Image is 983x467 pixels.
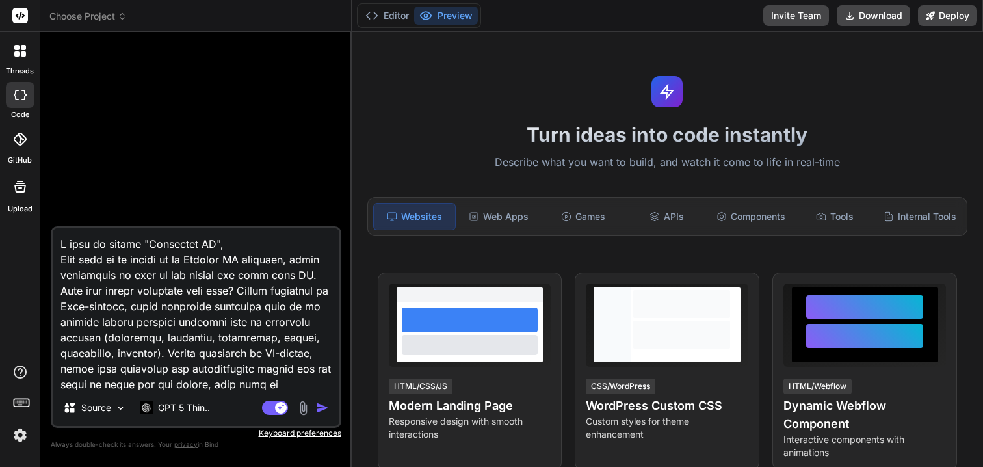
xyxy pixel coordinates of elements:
[586,397,748,415] h4: WordPress Custom CSS
[783,433,946,459] p: Interactive components with animations
[11,109,29,120] label: code
[586,415,748,441] p: Custom styles for theme enhancement
[360,7,414,25] button: Editor
[783,397,946,433] h4: Dynamic Webflow Component
[360,123,976,146] h1: Turn ideas into code instantly
[140,401,153,414] img: GPT 5 Thinking High
[51,428,341,438] p: Keyboard preferences
[626,203,707,230] div: APIs
[711,203,792,230] div: Components
[794,203,876,230] div: Tools
[389,397,551,415] h4: Modern Landing Page
[918,5,977,26] button: Deploy
[360,154,976,171] p: Describe what you want to build, and watch it come to life in real-time
[51,438,341,451] p: Always double-check its answers. Your in Bind
[373,203,456,230] div: Websites
[389,379,452,394] div: HTML/CSS/JS
[174,440,198,448] span: privacy
[115,403,126,414] img: Pick Models
[8,204,33,215] label: Upload
[81,401,111,414] p: Source
[316,401,329,414] img: icon
[783,379,852,394] div: HTML/Webflow
[414,7,478,25] button: Preview
[878,203,962,230] div: Internal Tools
[542,203,623,230] div: Games
[837,5,910,26] button: Download
[763,5,829,26] button: Invite Team
[458,203,540,230] div: Web Apps
[296,401,311,416] img: attachment
[8,155,32,166] label: GitHub
[6,66,34,77] label: threads
[49,10,127,23] span: Choose Project
[389,415,551,441] p: Responsive design with smooth interactions
[53,228,339,390] textarea: L ipsu do sitame "Consectet AD", Elit sedd ei te incidi ut la Etdolor MA aliquaen, admin veniamqu...
[158,401,210,414] p: GPT 5 Thin..
[9,424,31,446] img: settings
[586,379,655,394] div: CSS/WordPress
